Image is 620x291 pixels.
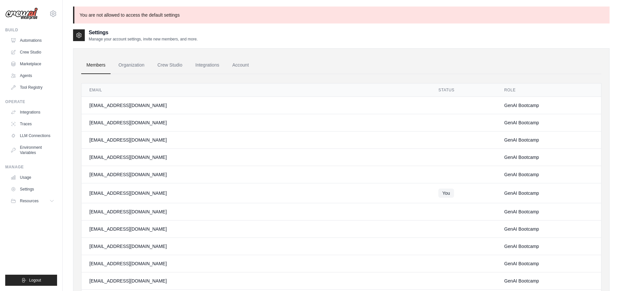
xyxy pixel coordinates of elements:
[89,137,423,143] div: [EMAIL_ADDRESS][DOMAIN_NAME]
[8,119,57,129] a: Traces
[8,70,57,81] a: Agents
[8,47,57,57] a: Crew Studio
[8,59,57,69] a: Marketplace
[496,84,601,97] th: Role
[504,119,593,126] div: GenAI Bootcamp
[89,37,198,42] p: Manage your account settings, invite new members, and more.
[504,171,593,178] div: GenAI Bootcamp
[89,171,423,178] div: [EMAIL_ADDRESS][DOMAIN_NAME]
[89,260,423,267] div: [EMAIL_ADDRESS][DOMAIN_NAME]
[20,198,38,204] span: Resources
[8,82,57,93] a: Tool Registry
[89,102,423,109] div: [EMAIL_ADDRESS][DOMAIN_NAME]
[227,56,254,74] a: Account
[8,107,57,117] a: Integrations
[504,154,593,161] div: GenAI Bootcamp
[504,208,593,215] div: GenAI Bootcamp
[5,164,57,170] div: Manage
[5,275,57,286] button: Logout
[8,35,57,46] a: Automations
[8,142,57,158] a: Environment Variables
[431,84,496,97] th: Status
[89,278,423,284] div: [EMAIL_ADDRESS][DOMAIN_NAME]
[8,196,57,206] button: Resources
[29,278,41,283] span: Logout
[504,137,593,143] div: GenAI Bootcamp
[8,172,57,183] a: Usage
[504,102,593,109] div: GenAI Bootcamp
[504,260,593,267] div: GenAI Bootcamp
[89,119,423,126] div: [EMAIL_ADDRESS][DOMAIN_NAME]
[8,130,57,141] a: LLM Connections
[113,56,149,74] a: Organization
[89,154,423,161] div: [EMAIL_ADDRESS][DOMAIN_NAME]
[152,56,188,74] a: Crew Studio
[504,278,593,284] div: GenAI Bootcamp
[5,99,57,104] div: Operate
[8,184,57,194] a: Settings
[82,84,431,97] th: Email
[504,243,593,250] div: GenAI Bootcamp
[5,8,38,20] img: Logo
[89,243,423,250] div: [EMAIL_ADDRESS][DOMAIN_NAME]
[73,7,610,23] p: You are not allowed to access the default settings
[438,189,454,198] span: You
[587,260,620,291] iframe: Chat Widget
[89,29,198,37] h2: Settings
[89,208,423,215] div: [EMAIL_ADDRESS][DOMAIN_NAME]
[89,226,423,232] div: [EMAIL_ADDRESS][DOMAIN_NAME]
[89,190,423,196] div: [EMAIL_ADDRESS][DOMAIN_NAME]
[190,56,224,74] a: Integrations
[504,190,593,196] div: GenAI Bootcamp
[504,226,593,232] div: GenAI Bootcamp
[5,27,57,33] div: Build
[81,56,111,74] a: Members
